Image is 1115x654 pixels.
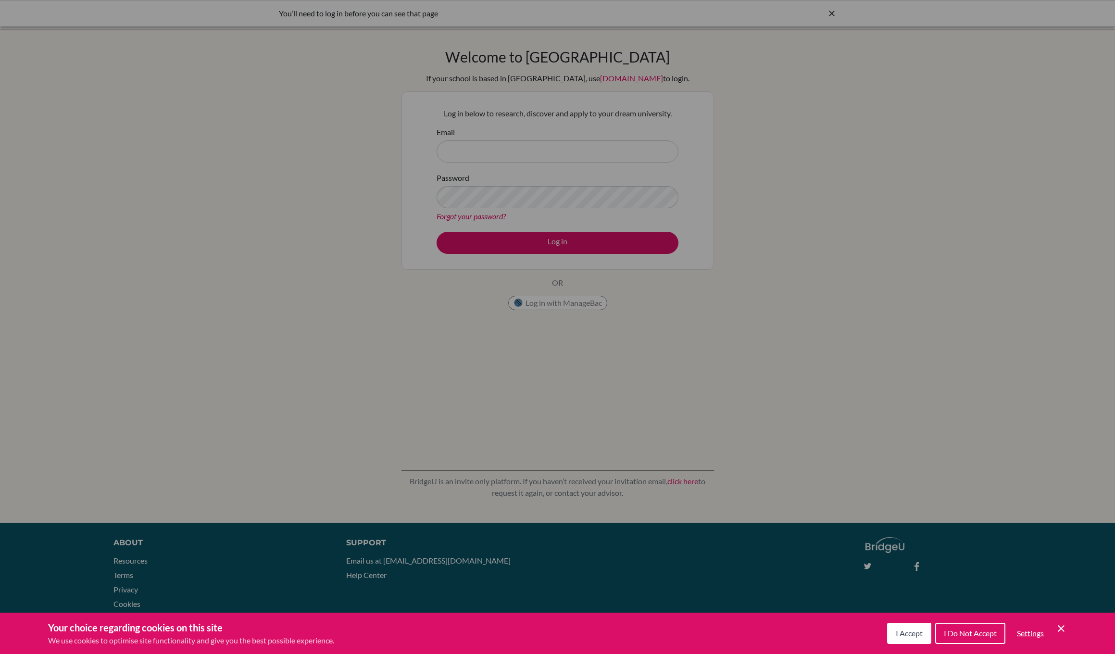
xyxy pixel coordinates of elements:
[1009,624,1052,643] button: Settings
[887,623,931,644] button: I Accept
[896,629,923,638] span: I Accept
[48,635,334,646] p: We use cookies to optimise site functionality and give you the best possible experience.
[1017,629,1044,638] span: Settings
[944,629,997,638] span: I Do Not Accept
[48,620,334,635] h3: Your choice regarding cookies on this site
[935,623,1005,644] button: I Do Not Accept
[1055,623,1067,634] button: Save and close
